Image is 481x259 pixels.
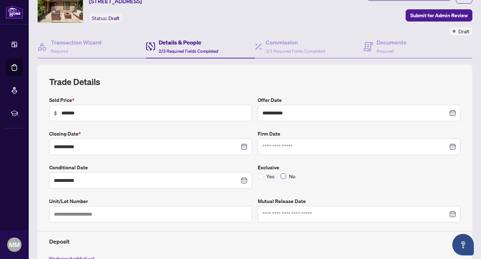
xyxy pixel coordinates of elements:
span: Draft [108,15,120,22]
label: Sold Price [49,96,252,104]
h4: Deposit [49,237,461,246]
label: Mutual Release Date [258,197,461,205]
div: Status: [89,13,122,23]
button: Open asap [452,234,474,255]
label: Exclusive [258,164,461,171]
span: MM [9,240,20,250]
span: Required [377,48,394,54]
span: Yes [263,172,277,180]
span: 2/3 Required Fields Completed [159,48,218,54]
span: No [286,172,298,180]
h2: Trade Details [49,76,461,88]
label: Closing Date [49,130,252,138]
span: Submit for Admin Review [410,10,468,21]
label: Offer Date [258,96,461,104]
span: Required [51,48,68,54]
h4: Details & People [159,38,218,47]
label: Unit/Lot Number [49,197,252,205]
span: $ [54,109,57,117]
label: Conditional Date [49,164,252,171]
span: 0/1 Required Fields Completed [266,48,325,54]
h4: Commission [266,38,325,47]
label: Firm Date [258,130,461,138]
h4: Transaction Wizard [51,38,102,47]
img: logo [6,5,23,19]
span: Draft [458,27,470,35]
button: Submit for Admin Review [406,9,472,22]
h4: Documents [377,38,406,47]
